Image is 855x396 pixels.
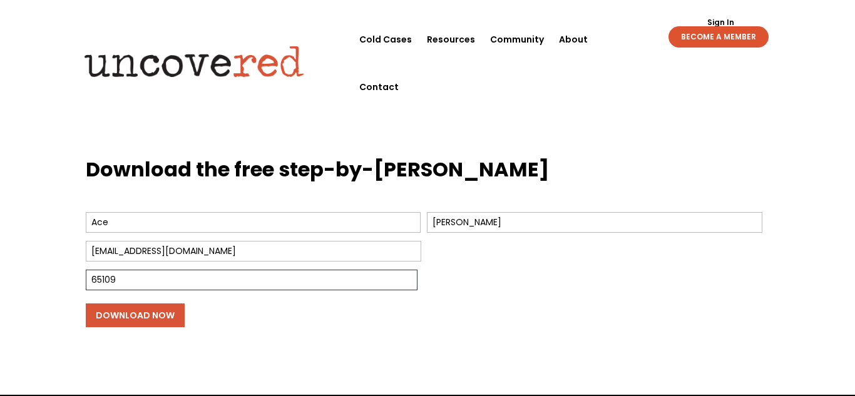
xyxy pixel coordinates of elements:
[86,241,421,261] input: Email
[86,156,770,190] h3: Download the free step-by-[PERSON_NAME]
[359,16,412,63] a: Cold Cases
[74,37,315,86] img: Uncovered logo
[427,16,475,63] a: Resources
[359,63,399,111] a: Contact
[86,212,421,233] input: First Name
[700,19,741,26] a: Sign In
[86,270,417,290] input: Zip Code
[427,212,762,233] input: Last Name
[559,16,588,63] a: About
[668,26,769,48] a: BECOME A MEMBER
[86,303,185,327] input: Download Now
[490,16,544,63] a: Community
